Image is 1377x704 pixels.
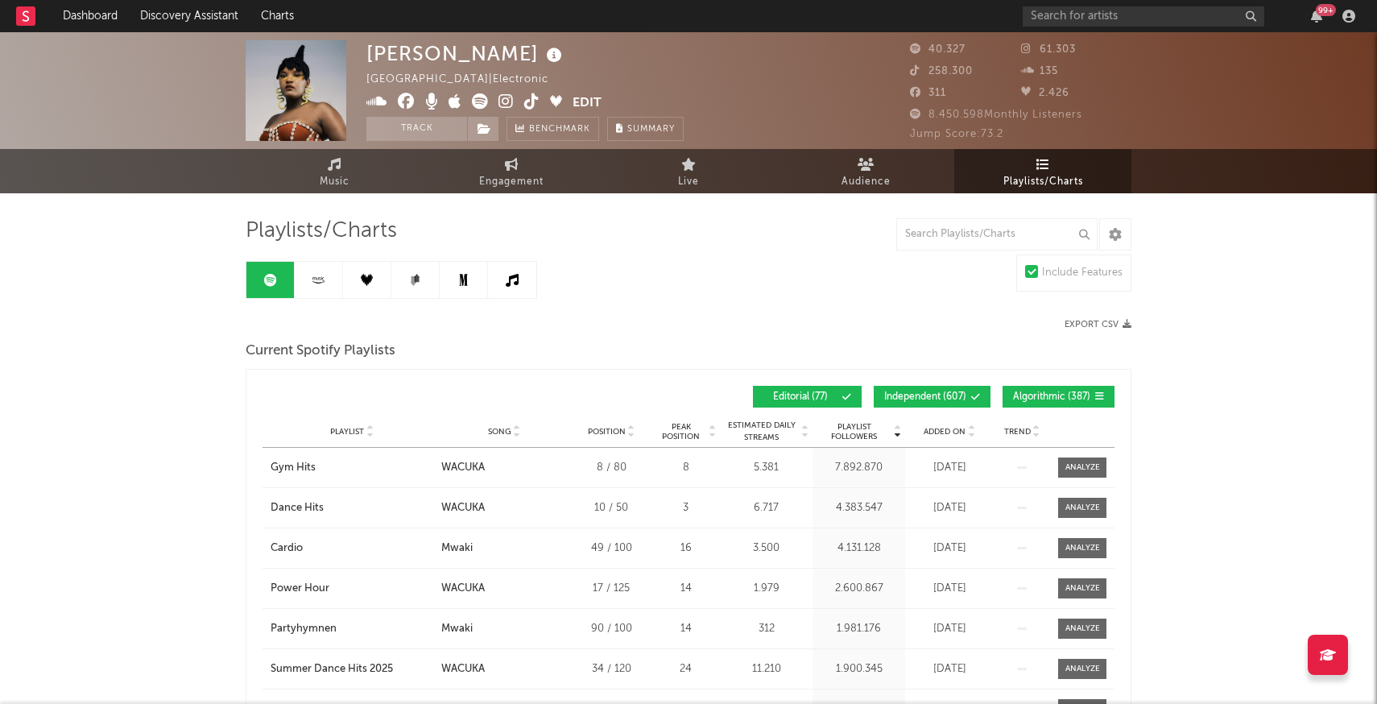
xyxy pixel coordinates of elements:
a: Engagement [423,149,600,193]
div: 14 [655,621,716,637]
span: Jump Score: 73.2 [910,129,1003,139]
div: Power Hour [271,581,329,597]
span: Song [488,427,511,437]
span: Live [678,172,699,192]
span: Estimated Daily Streams [724,420,799,444]
div: 8 / 80 [575,460,647,476]
span: Trend [1004,427,1031,437]
button: Independent(607) [874,386,990,408]
a: Gym Hits [271,460,433,476]
div: Dance Hits [271,500,324,516]
div: [DATE] [909,540,990,557]
div: 17 / 125 [575,581,647,597]
button: 99+ [1311,10,1322,23]
span: Playlists/Charts [246,222,397,241]
div: 24 [655,661,716,677]
div: Cardio [271,540,303,557]
button: Editorial(77) [753,386,862,408]
a: Music [246,149,423,193]
a: Dance Hits [271,500,433,516]
div: WACUKA [441,460,485,476]
span: 311 [910,88,946,98]
button: Algorithmic(387) [1003,386,1114,408]
a: Playlists/Charts [954,149,1131,193]
div: [DATE] [909,621,990,637]
div: [DATE] [909,500,990,516]
div: 4.131.128 [817,540,901,557]
span: 258.300 [910,66,973,77]
span: 61.303 [1021,44,1076,55]
div: Summer Dance Hits 2025 [271,661,393,677]
div: [PERSON_NAME] [366,40,566,67]
a: Live [600,149,777,193]
a: Summer Dance Hits 2025 [271,661,433,677]
div: 8 [655,460,716,476]
div: Partyhymnen [271,621,337,637]
button: Export CSV [1065,320,1131,329]
div: 14 [655,581,716,597]
span: Benchmark [529,120,590,139]
span: Playlist Followers [817,422,891,441]
span: Engagement [479,172,544,192]
div: 3.500 [724,540,808,557]
div: Mwaki [441,621,473,637]
div: 2.600.867 [817,581,901,597]
button: Summary [607,117,684,141]
a: Audience [777,149,954,193]
div: 16 [655,540,716,557]
div: WACUKA [441,661,485,677]
a: Power Hour [271,581,433,597]
span: 135 [1021,66,1058,77]
a: Cardio [271,540,433,557]
div: 312 [724,621,808,637]
div: 34 / 120 [575,661,647,677]
span: 2.426 [1021,88,1069,98]
span: Editorial ( 77 ) [763,392,837,402]
div: 11.210 [724,661,808,677]
input: Search Playlists/Charts [896,218,1098,251]
div: [DATE] [909,460,990,476]
div: 49 / 100 [575,540,647,557]
div: 1.981.176 [817,621,901,637]
div: 10 / 50 [575,500,647,516]
div: [DATE] [909,661,990,677]
span: Algorithmic ( 387 ) [1013,392,1090,402]
div: 6.717 [724,500,808,516]
div: 4.383.547 [817,500,901,516]
div: 5.381 [724,460,808,476]
span: Independent ( 607 ) [884,392,966,402]
a: Partyhymnen [271,621,433,637]
div: 1.979 [724,581,808,597]
span: Added On [924,427,966,437]
span: Position [588,427,626,437]
span: Music [320,172,349,192]
button: Edit [573,93,602,114]
div: WACUKA [441,581,485,597]
span: Playlist [330,427,364,437]
div: 1.900.345 [817,661,901,677]
span: 40.327 [910,44,966,55]
div: 3 [655,500,716,516]
div: Include Features [1042,263,1123,283]
span: Summary [627,125,675,134]
span: Current Spotify Playlists [246,342,395,361]
div: [GEOGRAPHIC_DATA] | Electronic [366,70,567,89]
div: WACUKA [441,500,485,516]
span: Peak Position [655,422,706,441]
span: Audience [841,172,891,192]
a: Benchmark [507,117,599,141]
div: Gym Hits [271,460,316,476]
input: Search for artists [1023,6,1264,27]
div: Mwaki [441,540,473,557]
div: 90 / 100 [575,621,647,637]
button: Track [366,117,467,141]
div: 99 + [1316,4,1336,16]
div: [DATE] [909,581,990,597]
span: 8.450.598 Monthly Listeners [910,110,1082,120]
div: 7.892.870 [817,460,901,476]
span: Playlists/Charts [1003,172,1083,192]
